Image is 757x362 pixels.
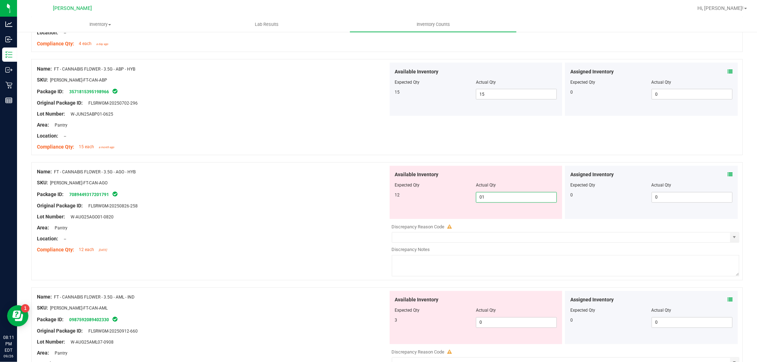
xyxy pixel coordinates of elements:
[476,89,556,99] input: 15
[37,294,52,300] span: Name:
[37,169,52,175] span: Name:
[395,193,400,198] span: 12
[570,68,614,76] span: Assigned Inventory
[395,318,397,323] span: 3
[245,21,288,28] span: Lab Results
[697,5,744,11] span: Hi, [PERSON_NAME]!
[69,318,109,323] a: 0987592089402330
[570,307,651,314] div: Expected Qty
[60,30,66,35] span: --
[37,30,58,35] span: Location:
[112,191,118,198] span: In Sync
[50,306,108,311] span: [PERSON_NAME]-FT-CAN-AML
[476,318,556,328] input: 0
[60,237,66,242] span: --
[37,317,64,323] span: Package ID:
[730,233,739,243] span: select
[67,112,113,117] span: W-JUN25ABP01-0625
[407,21,460,28] span: Inventory Counts
[54,170,136,175] span: FT - CANNABIS FLOWER - 3.5G - AGO - HYB
[395,80,420,85] span: Expected Qty
[37,192,64,197] span: Package ID:
[69,89,109,94] a: 3571815395198966
[37,89,64,94] span: Package ID:
[79,247,94,252] span: 12 each
[51,123,67,128] span: Pantry
[652,89,732,99] input: 0
[67,340,114,345] span: W-AUG25AML07-0908
[79,144,94,149] span: 15 each
[37,66,52,72] span: Name:
[37,236,58,242] span: Location:
[112,316,118,323] span: In Sync
[69,193,109,197] a: 7089449317201791
[99,249,107,252] span: [DATE]
[96,43,108,46] span: a day ago
[392,350,445,355] span: Discrepancy Reason Code
[570,317,651,324] div: 0
[652,307,733,314] div: Actual Qty
[37,214,65,220] span: Lot Number:
[50,181,108,186] span: [PERSON_NAME]-FT-CAN-AGO
[37,122,49,128] span: Area:
[37,203,83,209] span: Original Package ID:
[350,17,516,32] a: Inventory Counts
[79,41,92,46] span: 4 each
[37,133,58,139] span: Location:
[3,334,14,353] p: 08:11 PM EDT
[53,5,92,11] span: [PERSON_NAME]
[37,180,48,186] span: SKU:
[21,304,29,313] iframe: Resource center unread badge
[67,215,114,220] span: W-AUG25AGO01-0820
[54,67,135,72] span: FT - CANNABIS FLOWER - 3.5G - ABP - HYB
[570,89,651,95] div: 0
[5,21,12,28] inline-svg: Analytics
[37,111,65,117] span: Lot Number:
[37,100,83,106] span: Original Package ID:
[476,80,496,85] span: Actual Qty
[3,353,14,359] p: 09/26
[395,90,400,95] span: 15
[99,146,114,149] span: a month ago
[37,41,74,46] span: Compliance Qty:
[395,68,439,76] span: Available Inventory
[392,224,445,230] span: Discrepancy Reason Code
[5,97,12,104] inline-svg: Reports
[395,171,439,179] span: Available Inventory
[5,82,12,89] inline-svg: Retail
[652,318,732,328] input: 0
[85,329,138,334] span: FLSRWGM-20250912-660
[51,226,67,231] span: Pantry
[85,204,138,209] span: FLSRWGM-20250826-258
[37,328,83,334] span: Original Package ID:
[183,17,350,32] a: Lab Results
[570,171,614,179] span: Assigned Inventory
[570,192,651,199] div: 0
[37,339,65,345] span: Lot Number:
[17,17,183,32] a: Inventory
[37,305,48,311] span: SKU:
[51,351,67,356] span: Pantry
[37,144,74,150] span: Compliance Qty:
[7,305,28,327] iframe: Resource center
[570,296,614,304] span: Assigned Inventory
[112,88,118,95] span: In Sync
[652,79,733,85] div: Actual Qty
[652,193,732,202] input: 0
[37,77,48,83] span: SKU:
[50,78,107,83] span: [PERSON_NAME]-FT-CAN-ABP
[54,295,135,300] span: FT - CANNABIS FLOWER - 3.5G - AML - IND
[392,246,740,254] div: Discrepancy Notes
[570,79,651,85] div: Expected Qty
[5,36,12,43] inline-svg: Inbound
[60,134,66,139] span: --
[395,308,420,313] span: Expected Qty
[17,21,183,28] span: Inventory
[37,225,49,231] span: Area:
[395,296,439,304] span: Available Inventory
[5,51,12,58] inline-svg: Inventory
[37,247,74,253] span: Compliance Qty:
[395,183,420,188] span: Expected Qty
[85,101,138,106] span: FLSRWGM-20250702-296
